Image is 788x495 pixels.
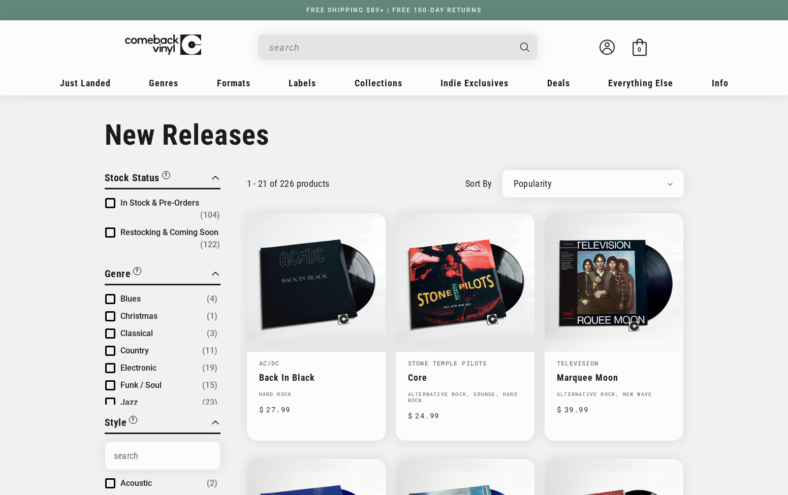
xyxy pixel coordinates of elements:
span: Christmas [120,311,157,321]
span: Funk / Soul [120,380,162,390]
span: Number of products: (1) [207,310,217,322]
span: Deals [547,78,570,88]
button: Filter by Stock Status [105,170,170,188]
span: 0 [638,46,641,53]
a: Stone Temple Pilots [408,359,487,367]
span: Number of products: (104) [200,209,220,221]
a: Core [408,372,522,383]
span: Number of products: (23) [202,397,217,409]
input: search [269,37,510,58]
span: Stock Status [105,172,160,184]
span: Genre [105,268,131,280]
span: Everything Else [608,78,673,88]
span: Acoustic [120,478,152,488]
span: Number of products: (11) [202,345,217,357]
a: AC/DC [259,359,280,367]
span: Number of products: (122) [200,239,220,251]
span: Just Landed [60,78,111,88]
p: 1 - 21 of 226 products [247,178,330,189]
input: Search Options [105,442,220,470]
span: Number of products: (15) [202,379,217,391]
span: Restocking & Coming Soon [120,227,218,237]
a: Back In Black [259,372,373,383]
span: Country [120,346,149,355]
span: Electronic [120,363,156,373]
span: Labels [289,78,316,88]
span: Formats [217,78,250,88]
button: Search [511,35,539,60]
span: Style [105,416,127,428]
span: Number of products: (19) [202,362,217,374]
span: Genres [149,78,178,88]
span: Indie Exclusives [440,78,509,88]
button: Filter by Genre [105,266,142,284]
span: Blues [120,294,141,304]
span: Number of products: (4) [207,293,217,305]
a: Television [557,359,598,367]
button: Filter by Style [105,415,138,433]
span: Collections [355,78,402,88]
a: FREE SHIPPING $89+ | FREE 100-DAY RETURNS [296,7,492,14]
div: Search [258,35,538,60]
span: Info [712,78,729,88]
span: Classical [120,328,153,338]
span: In Stock & Pre-Orders [120,198,199,208]
a: Marquee Moon [557,372,671,383]
span: Number of products: (3) [207,327,217,340]
span: Number of products: (2) [207,477,217,489]
label: sort by [465,177,492,190]
span: Jazz [120,398,138,407]
h1: New Releases [105,118,684,152]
